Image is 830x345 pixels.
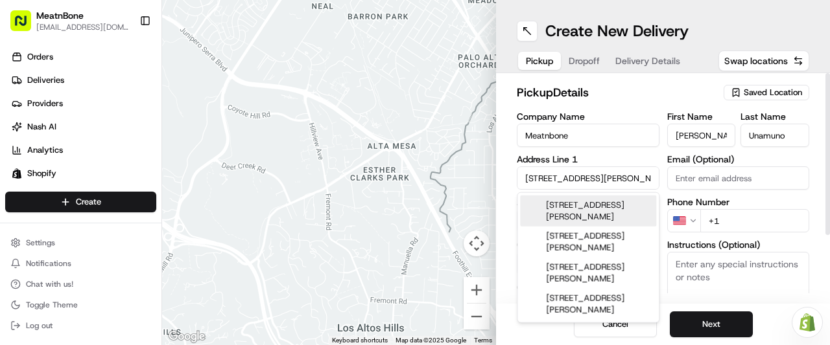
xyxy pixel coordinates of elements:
[27,168,56,179] span: Shopify
[517,192,659,323] div: Suggestions
[5,317,156,335] button: Log out
[667,166,810,190] input: Enter email address
[13,51,236,72] p: Welcome 👋
[517,166,659,190] input: Enter address
[26,238,55,248] span: Settings
[5,5,134,36] button: MeatnBone[EMAIL_ADDRESS][DOMAIN_NAME]
[667,240,810,249] label: Instructions (Optional)
[44,123,213,136] div: Start new chat
[464,230,490,256] button: Map camera controls
[724,83,809,102] button: Saved Location
[517,155,659,164] label: Address Line 1
[744,87,802,98] span: Saved Location
[91,218,157,228] a: Powered byPylon
[165,328,208,345] a: Open this area in Google Maps (opens a new window)
[5,275,156,293] button: Chat with us!
[667,197,810,206] label: Phone Number
[129,219,157,228] span: Pylon
[5,234,156,252] button: Settings
[26,320,53,331] span: Log out
[44,136,164,146] div: We're available if you need us!
[76,196,101,208] span: Create
[5,70,161,91] a: Deliveries
[332,336,388,345] button: Keyboard shortcuts
[5,117,161,137] a: Nash AI
[520,289,656,320] div: [STREET_ADDRESS][PERSON_NAME]
[26,258,71,269] span: Notifications
[5,163,161,184] a: Shopify
[718,50,809,71] button: Swap locations
[27,121,56,133] span: Nash AI
[615,54,680,67] span: Delivery Details
[27,144,63,156] span: Analytics
[520,227,656,258] div: [STREET_ADDRESS][PERSON_NAME]
[12,168,22,179] img: Shopify logo
[26,300,78,310] span: Toggle Theme
[26,279,73,289] span: Chat with us!
[27,74,64,86] span: Deliveries
[670,311,753,337] button: Next
[123,187,208,200] span: API Documentation
[27,98,63,109] span: Providers
[5,296,156,314] button: Toggle Theme
[13,123,36,146] img: 1736555255976-a54dd68f-1ca7-489b-9aae-adbdc363a1c4
[27,51,53,63] span: Orders
[741,124,809,147] input: Enter last name
[110,188,120,199] div: 💻
[5,47,161,67] a: Orders
[13,188,23,199] div: 📗
[5,254,156,273] button: Notifications
[8,182,104,205] a: 📗Knowledge Base
[104,182,213,205] a: 💻API Documentation
[36,22,129,32] button: [EMAIL_ADDRESS][DOMAIN_NAME]
[520,258,656,289] div: [STREET_ADDRESS][PERSON_NAME]
[165,328,208,345] img: Google
[5,93,161,114] a: Providers
[464,277,490,303] button: Zoom in
[520,195,656,227] div: [STREET_ADDRESS][PERSON_NAME]
[5,192,156,212] button: Create
[5,140,161,161] a: Analytics
[574,311,657,337] button: Cancel
[396,337,466,344] span: Map data ©2025 Google
[700,209,810,232] input: Enter phone number
[517,124,659,147] input: Enter company name
[220,127,236,142] button: Start new chat
[464,304,490,329] button: Zoom out
[474,337,492,344] a: Terms
[517,83,716,102] h2: pickup Details
[545,21,689,41] h1: Create New Delivery
[517,112,659,121] label: Company Name
[26,187,99,200] span: Knowledge Base
[34,83,214,96] input: Clear
[36,9,84,22] button: MeatnBone
[526,54,553,67] span: Pickup
[667,155,810,164] label: Email (Optional)
[569,54,600,67] span: Dropoff
[724,54,788,67] span: Swap locations
[667,124,736,147] input: Enter first name
[741,112,809,121] label: Last Name
[13,12,39,38] img: Nash
[667,112,736,121] label: First Name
